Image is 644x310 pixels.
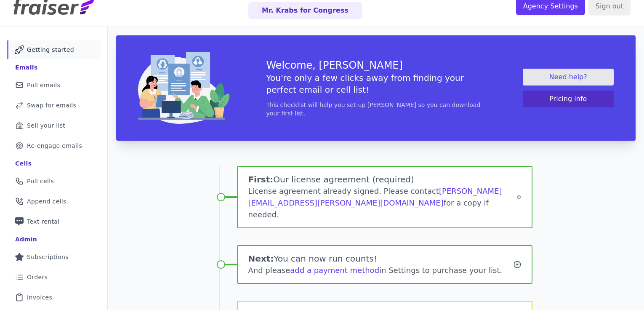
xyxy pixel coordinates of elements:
[7,172,101,190] a: Pull cells
[27,142,82,150] span: Re-engage emails
[290,266,379,275] a: add a payment method
[27,197,67,206] span: Append cells
[248,174,273,184] span: First:
[523,91,614,107] button: Pricing info
[27,217,60,226] span: Text rental
[27,273,48,281] span: Orders
[7,248,101,266] a: Subscriptions
[248,185,517,221] div: License agreement already signed. Please contact for a copy if needed.
[266,101,486,118] p: This checklist will help you set-up [PERSON_NAME] so you can download your first list.
[27,45,74,54] span: Getting started
[266,72,486,96] h5: You're only a few clicks away from finding your perfect email or cell list!
[7,288,101,307] a: Invoices
[15,235,37,243] div: Admin
[27,253,69,261] span: Subscriptions
[27,177,54,185] span: Pull cells
[248,174,517,185] h1: Our license agreement (required)
[7,136,101,155] a: Re-engage emails
[7,40,101,59] a: Getting started
[248,254,274,264] span: Next:
[7,76,101,94] a: Pull emails
[7,116,101,135] a: Sell your list
[7,268,101,286] a: Orders
[7,96,101,115] a: Swap for emails
[248,265,513,276] div: And please in Settings to purchase your list.
[523,69,614,86] a: Need help?
[248,253,513,265] h1: You can now run counts!
[266,59,486,72] h3: Welcome, [PERSON_NAME]
[15,63,38,72] div: Emails
[15,159,32,168] div: Cells
[27,101,76,110] span: Swap for emails
[27,81,60,89] span: Pull emails
[27,121,65,130] span: Sell your list
[27,293,52,302] span: Invoices
[7,212,101,231] a: Text rental
[262,5,349,16] p: Mr. Krabs for Congress
[138,52,229,124] img: img
[7,192,101,211] a: Append cells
